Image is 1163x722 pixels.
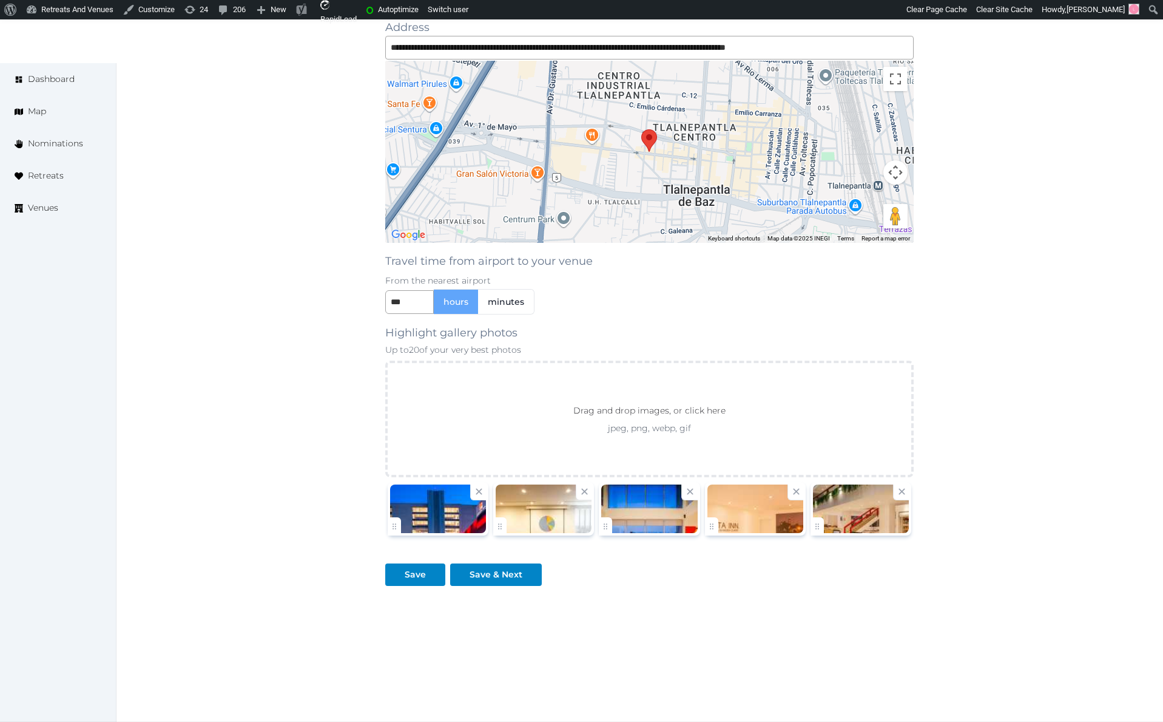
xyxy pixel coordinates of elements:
[976,5,1033,14] span: Clear Site Cache
[385,19,430,36] label: Address
[405,568,426,581] div: Save
[883,204,908,228] button: Drag Pegman onto the map to open Street View
[385,253,593,270] label: Travel time from airport to your venue
[385,344,914,356] p: Up to 20 of your very best photos
[385,324,517,341] label: Highlight gallery photos
[708,234,760,243] button: Keyboard shortcuts
[28,105,46,118] span: Map
[883,67,908,91] button: Toggle fullscreen view
[28,169,64,182] span: Retreats
[861,235,910,242] a: Report a map error
[385,274,914,287] p: From the nearest airport
[28,73,75,86] span: Dashboard
[488,296,524,308] span: minutes
[883,160,908,185] button: Map camera controls
[470,568,522,581] div: Save & Next
[906,5,967,14] span: Clear Page Cache
[564,404,735,422] p: Drag and drop images, or click here
[28,137,83,150] span: Nominations
[28,202,58,214] span: Venues
[837,235,854,242] a: Terms
[385,564,445,586] button: Save
[443,296,468,308] span: hours
[551,422,747,434] p: jpeg, png, webp, gif
[767,235,830,242] span: Map data ©2025 INEGI
[388,227,428,243] a: Open this area in Google Maps (opens a new window)
[1067,5,1125,14] span: [PERSON_NAME]
[450,564,542,586] button: Save & Next
[388,227,428,243] img: Google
